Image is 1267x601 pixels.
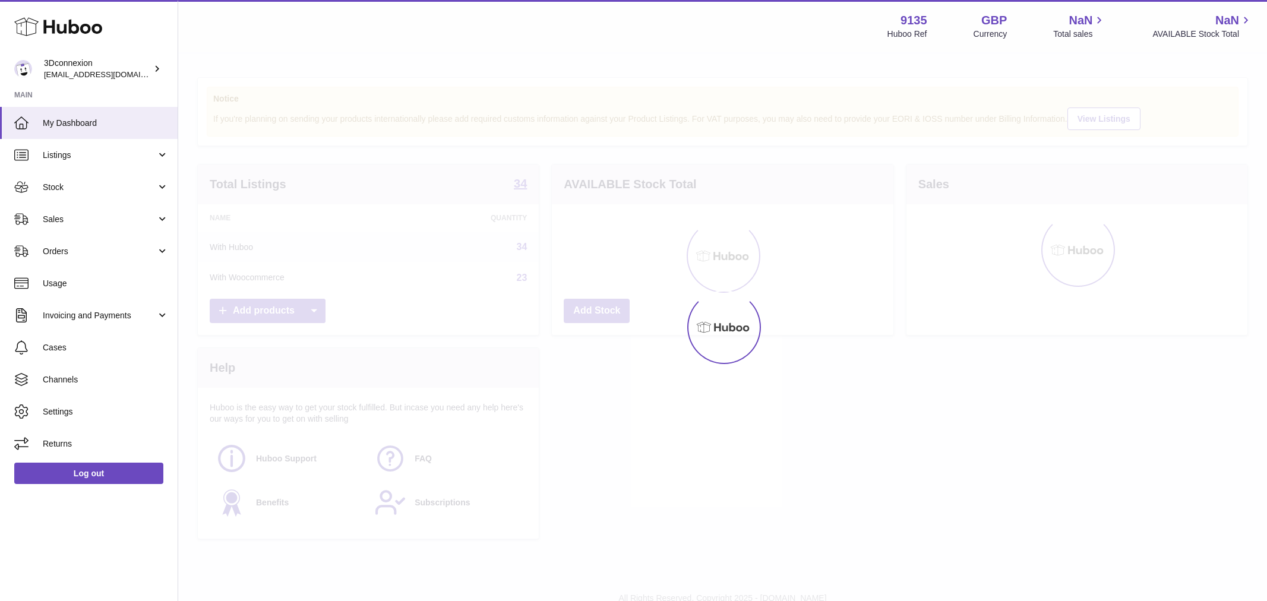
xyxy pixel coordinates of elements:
[43,438,169,450] span: Returns
[14,463,163,484] a: Log out
[1053,12,1106,40] a: NaN Total sales
[43,182,156,193] span: Stock
[1152,12,1253,40] a: NaN AVAILABLE Stock Total
[901,12,927,29] strong: 9135
[44,69,175,79] span: [EMAIL_ADDRESS][DOMAIN_NAME]
[1215,12,1239,29] span: NaN
[43,310,156,321] span: Invoicing and Payments
[43,342,169,353] span: Cases
[43,214,156,225] span: Sales
[974,29,1007,40] div: Currency
[43,150,156,161] span: Listings
[14,60,32,78] img: internalAdmin-9135@internal.huboo.com
[43,246,156,257] span: Orders
[1152,29,1253,40] span: AVAILABLE Stock Total
[981,12,1007,29] strong: GBP
[1069,12,1092,29] span: NaN
[43,406,169,417] span: Settings
[44,58,151,80] div: 3Dconnexion
[43,374,169,385] span: Channels
[43,118,169,129] span: My Dashboard
[43,278,169,289] span: Usage
[887,29,927,40] div: Huboo Ref
[1053,29,1106,40] span: Total sales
